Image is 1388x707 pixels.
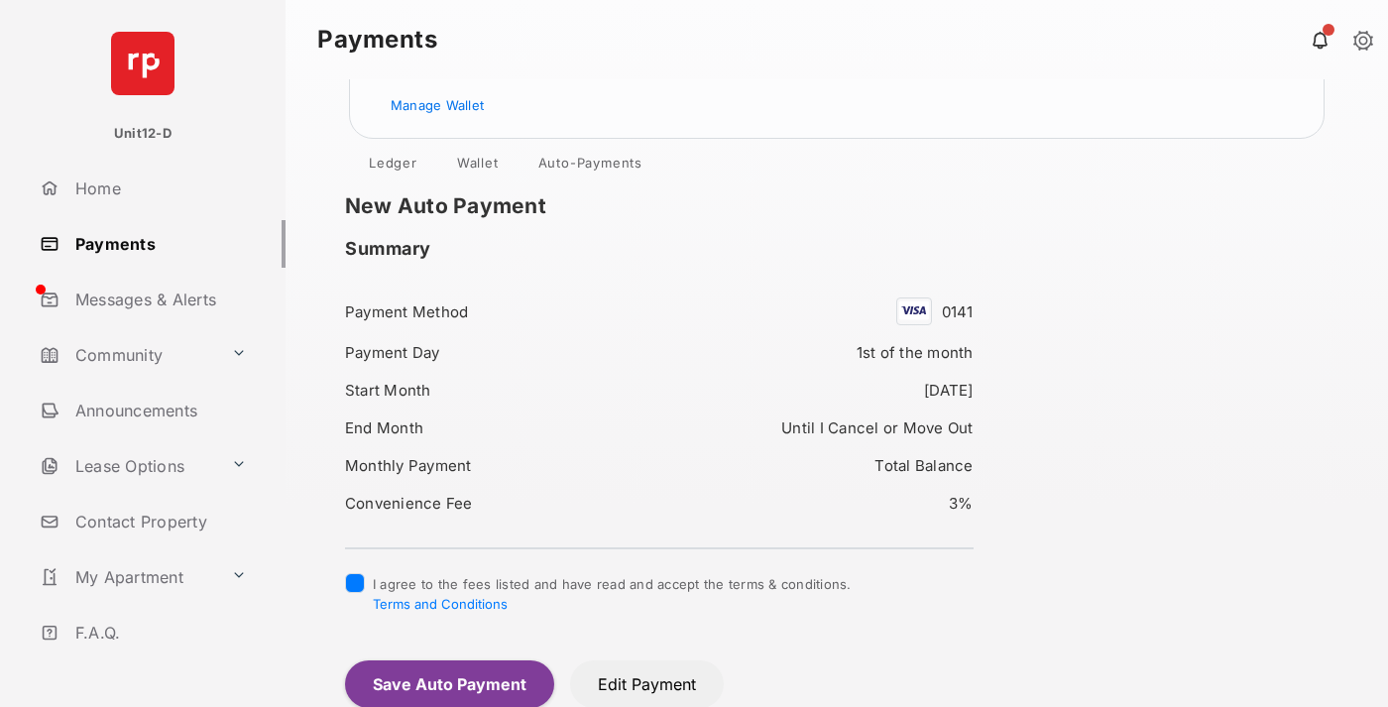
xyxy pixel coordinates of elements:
[32,609,286,656] a: F.A.Q.
[942,302,974,321] span: 0141
[32,553,223,601] a: My Apartment
[111,32,174,95] img: svg+xml;base64,PHN2ZyB4bWxucz0iaHR0cDovL3d3dy53My5vcmcvMjAwMC9zdmciIHdpZHRoPSI2NCIgaGVpZ2h0PSI2NC...
[345,339,646,366] div: Payment Day
[345,452,646,479] div: Monthly Payment
[781,418,973,437] span: Until I Cancel or Move Out
[353,155,433,178] a: Ledger
[441,155,515,178] a: Wallet
[114,124,172,144] p: Unit12-D
[32,442,223,490] a: Lease Options
[857,343,974,362] span: 1st of the month
[874,456,973,475] span: Total Balance
[345,377,646,404] div: Start Month
[345,414,646,441] div: End Month
[391,97,484,113] a: Manage Wallet
[345,298,646,325] div: Payment Method
[32,220,286,268] a: Payments
[924,381,974,400] span: [DATE]
[373,596,508,612] button: I agree to the fees listed and have read and accept the terms & conditions.
[32,331,223,379] a: Community
[345,238,431,260] h2: Summary
[671,490,973,517] div: 3%
[317,28,437,52] strong: Payments
[32,498,286,545] a: Contact Property
[32,387,286,434] a: Announcements
[32,165,286,212] a: Home
[32,276,286,323] a: Messages & Alerts
[345,490,646,517] div: Convenience Fee
[522,155,658,178] a: Auto-Payments
[345,194,1003,218] h1: New Auto Payment
[373,576,852,612] span: I agree to the fees listed and have read and accept the terms & conditions.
